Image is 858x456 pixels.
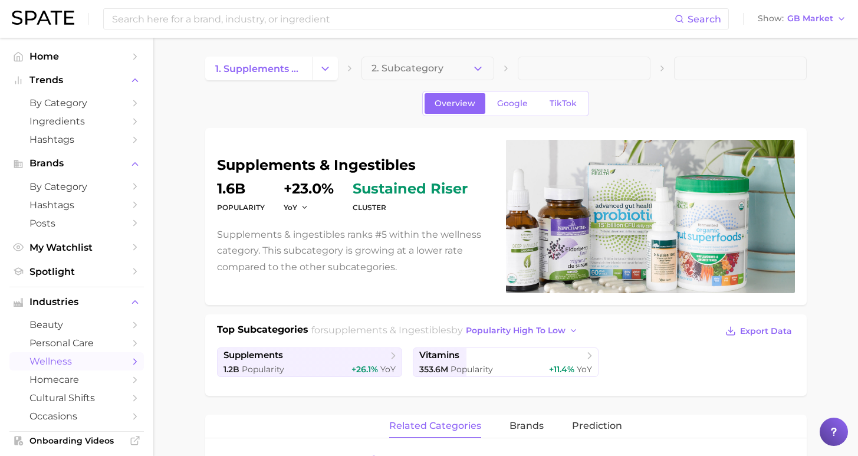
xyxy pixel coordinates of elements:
[223,350,283,361] span: supplements
[572,421,622,431] span: Prediction
[29,97,124,109] span: by Category
[435,99,475,109] span: Overview
[497,99,528,109] span: Google
[425,93,485,114] a: Overview
[353,182,468,196] span: sustained riser
[353,201,468,215] dt: cluster
[380,364,396,375] span: YoY
[351,364,378,375] span: +26.1%
[413,347,599,377] a: vitamins353.6m Popularity+11.4% YoY
[284,202,297,212] span: YoY
[284,182,334,196] dd: +23.0%
[9,370,144,389] a: homecare
[29,242,124,253] span: My Watchlist
[463,323,581,339] button: popularity high to low
[9,389,144,407] a: cultural shifts
[29,75,124,86] span: Trends
[217,158,492,172] h1: supplements & ingestibles
[111,9,675,29] input: Search here for a brand, industry, or ingredient
[217,182,265,196] dd: 1.6b
[419,364,448,375] span: 353.6m
[324,324,451,336] span: supplements & ingestibles
[29,266,124,277] span: Spotlight
[29,181,124,192] span: by Category
[451,364,493,375] span: Popularity
[9,112,144,130] a: Ingredients
[9,334,144,352] a: personal care
[372,63,443,74] span: 2. Subcategory
[313,57,338,80] button: Change Category
[758,15,784,22] span: Show
[755,11,849,27] button: ShowGB Market
[509,421,544,431] span: brands
[9,293,144,311] button: Industries
[549,364,574,375] span: +11.4%
[29,297,124,307] span: Industries
[217,323,308,340] h1: Top Subcategories
[9,47,144,65] a: Home
[29,218,124,229] span: Posts
[29,392,124,403] span: cultural shifts
[419,350,459,361] span: vitamins
[29,51,124,62] span: Home
[29,374,124,385] span: homecare
[9,71,144,89] button: Trends
[9,407,144,425] a: occasions
[540,93,587,114] a: TikTok
[217,227,492,275] p: Supplements & ingestibles ranks #5 within the wellness category. This subcategory is growing at a...
[787,15,833,22] span: GB Market
[9,196,144,214] a: Hashtags
[740,326,792,336] span: Export Data
[217,347,403,377] a: supplements1.2b Popularity+26.1% YoY
[688,14,721,25] span: Search
[9,94,144,112] a: by Category
[722,323,794,339] button: Export Data
[284,202,309,212] button: YoY
[9,238,144,257] a: My Watchlist
[311,324,581,336] span: for by
[389,421,481,431] span: related categories
[215,63,303,74] span: 1. supplements & ingestibles
[29,411,124,422] span: occasions
[9,178,144,196] a: by Category
[29,158,124,169] span: Brands
[217,201,265,215] dt: Popularity
[29,337,124,349] span: personal care
[9,316,144,334] a: beauty
[205,57,313,80] a: 1. supplements & ingestibles
[12,11,74,25] img: SPATE
[9,130,144,149] a: Hashtags
[29,134,124,145] span: Hashtags
[9,352,144,370] a: wellness
[9,432,144,450] a: Onboarding Videos
[29,199,124,211] span: Hashtags
[9,263,144,281] a: Spotlight
[242,364,284,375] span: Popularity
[29,116,124,127] span: Ingredients
[361,57,494,80] button: 2. Subcategory
[466,326,566,336] span: popularity high to low
[29,319,124,330] span: beauty
[9,214,144,232] a: Posts
[550,99,577,109] span: TikTok
[577,364,592,375] span: YoY
[223,364,239,375] span: 1.2b
[29,435,124,446] span: Onboarding Videos
[487,93,538,114] a: Google
[9,155,144,172] button: Brands
[29,356,124,367] span: wellness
